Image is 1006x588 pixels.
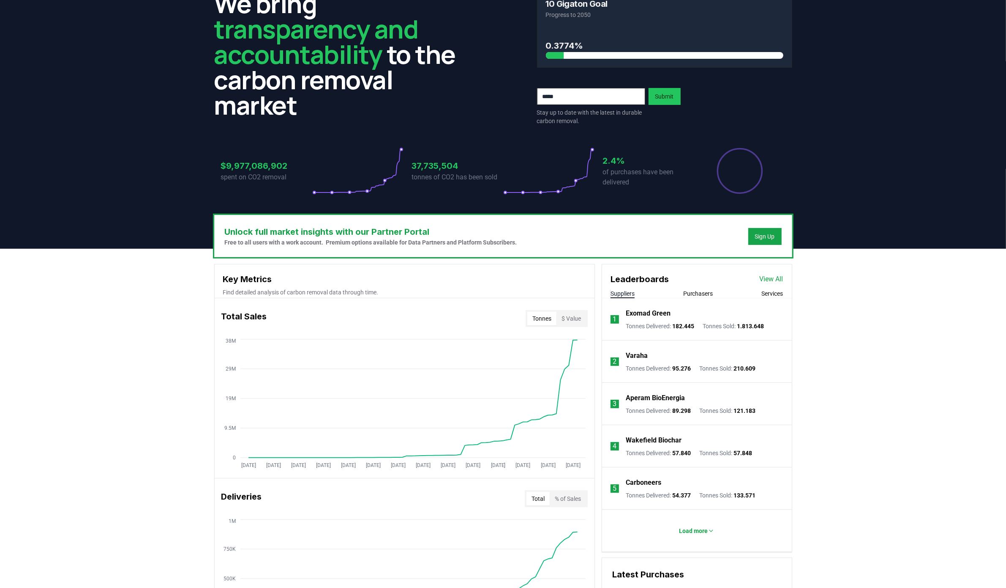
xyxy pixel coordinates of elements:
tspan: 500K [224,576,236,582]
span: 57.840 [672,450,691,456]
h3: Total Sales [221,310,267,327]
div: Percentage of sales delivered [716,147,763,195]
tspan: [DATE] [416,463,431,469]
h3: Leaderboards [611,273,669,286]
tspan: [DATE] [366,463,381,469]
button: Suppliers [611,289,635,298]
p: Find detailed analysis of carbon removal data through time. [223,288,586,297]
tspan: [DATE] [316,463,331,469]
tspan: 19M [226,396,236,401]
h3: 0.3774% [546,39,783,52]
tspan: [DATE] [540,463,555,469]
button: Total [526,492,550,506]
tspan: [DATE] [515,463,530,469]
a: Aperam BioEnergia [626,393,685,403]
button: Submit [649,88,681,105]
tspan: [DATE] [441,463,455,469]
tspan: 38M [226,338,236,344]
tspan: 750K [224,546,236,552]
p: Tonnes Delivered : [626,407,691,415]
p: 1 [613,314,616,324]
tspan: [DATE] [341,463,356,469]
span: 89.298 [672,407,691,414]
tspan: 0 [233,455,236,461]
button: Tonnes [527,312,556,325]
a: Carboneers [626,478,661,488]
p: Tonnes Delivered : [626,491,691,500]
tspan: [DATE] [391,463,406,469]
p: of purchases have been delivered [603,167,694,187]
a: Sign Up [755,232,775,241]
p: Stay up to date with the latest in durable carbon removal. [537,108,645,125]
p: 2 [613,357,616,367]
button: Services [762,289,783,298]
p: spent on CO2 removal [221,172,312,182]
p: Tonnes Sold : [699,491,755,500]
p: Tonnes Sold : [699,449,752,457]
h3: Latest Purchases [612,568,782,581]
button: Sign Up [748,228,782,245]
button: Purchasers [683,289,713,298]
p: Free to all users with a work account. Premium options available for Data Partners and Platform S... [225,238,517,247]
a: Exomad Green [626,308,671,319]
span: 1.813.648 [737,323,764,330]
span: 182.445 [672,323,694,330]
button: $ Value [556,312,586,325]
span: 54.377 [672,492,691,499]
span: transparency and accountability [214,11,418,71]
p: Progress to 2050 [546,11,783,19]
span: 210.609 [733,365,755,372]
h3: 2.4% [603,154,694,167]
tspan: [DATE] [266,463,281,469]
tspan: 9.5M [224,425,236,431]
span: 95.276 [672,365,691,372]
p: Tonnes Delivered : [626,364,691,373]
a: Varaha [626,351,648,361]
tspan: [DATE] [565,463,580,469]
p: Tonnes Sold : [703,322,764,330]
p: 3 [613,399,616,409]
tspan: [DATE] [491,463,505,469]
span: 57.848 [733,450,752,456]
a: Wakefield Biochar [626,435,682,445]
tspan: [DATE] [466,463,480,469]
tspan: [DATE] [291,463,306,469]
p: Tonnes Delivered : [626,322,694,330]
span: 121.183 [733,407,755,414]
h3: $9,977,086,902 [221,159,312,172]
h3: Deliveries [221,490,262,507]
a: View All [760,274,783,284]
p: 4 [613,441,616,451]
tspan: [DATE] [241,463,256,469]
p: 5 [613,484,616,494]
h3: Key Metrics [223,273,586,286]
p: Load more [679,527,708,535]
h3: 37,735,504 [412,159,503,172]
p: Tonnes Delivered : [626,449,691,457]
span: 133.571 [733,492,755,499]
p: Tonnes Sold : [699,364,755,373]
tspan: 1M [229,518,236,524]
h3: Unlock full market insights with our Partner Portal [225,225,517,238]
button: Load more [672,522,721,539]
p: tonnes of CO2 has been sold [412,172,503,182]
tspan: 29M [226,366,236,372]
p: Tonnes Sold : [699,407,755,415]
button: % of Sales [550,492,586,506]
